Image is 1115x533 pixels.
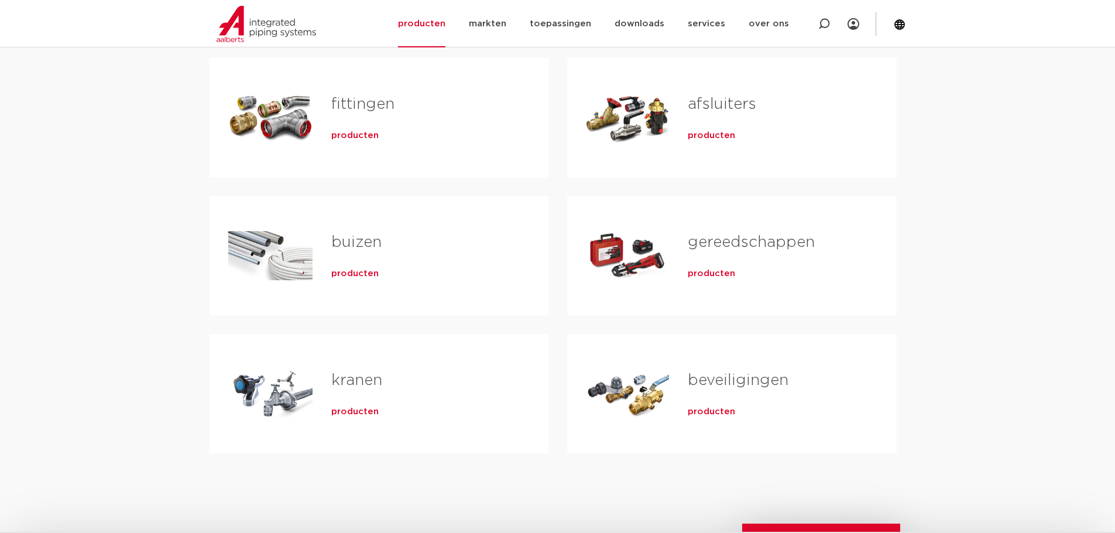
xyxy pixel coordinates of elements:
a: producten [688,406,735,418]
a: kranen [331,373,382,388]
a: beveiligingen [688,373,788,388]
a: producten [331,268,379,280]
a: afsluiters [688,97,756,112]
a: producten [688,130,735,142]
a: producten [331,130,379,142]
a: fittingen [331,97,394,112]
a: buizen [331,235,382,250]
a: producten [331,406,379,418]
a: producten [688,268,735,280]
a: gereedschappen [688,235,815,250]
